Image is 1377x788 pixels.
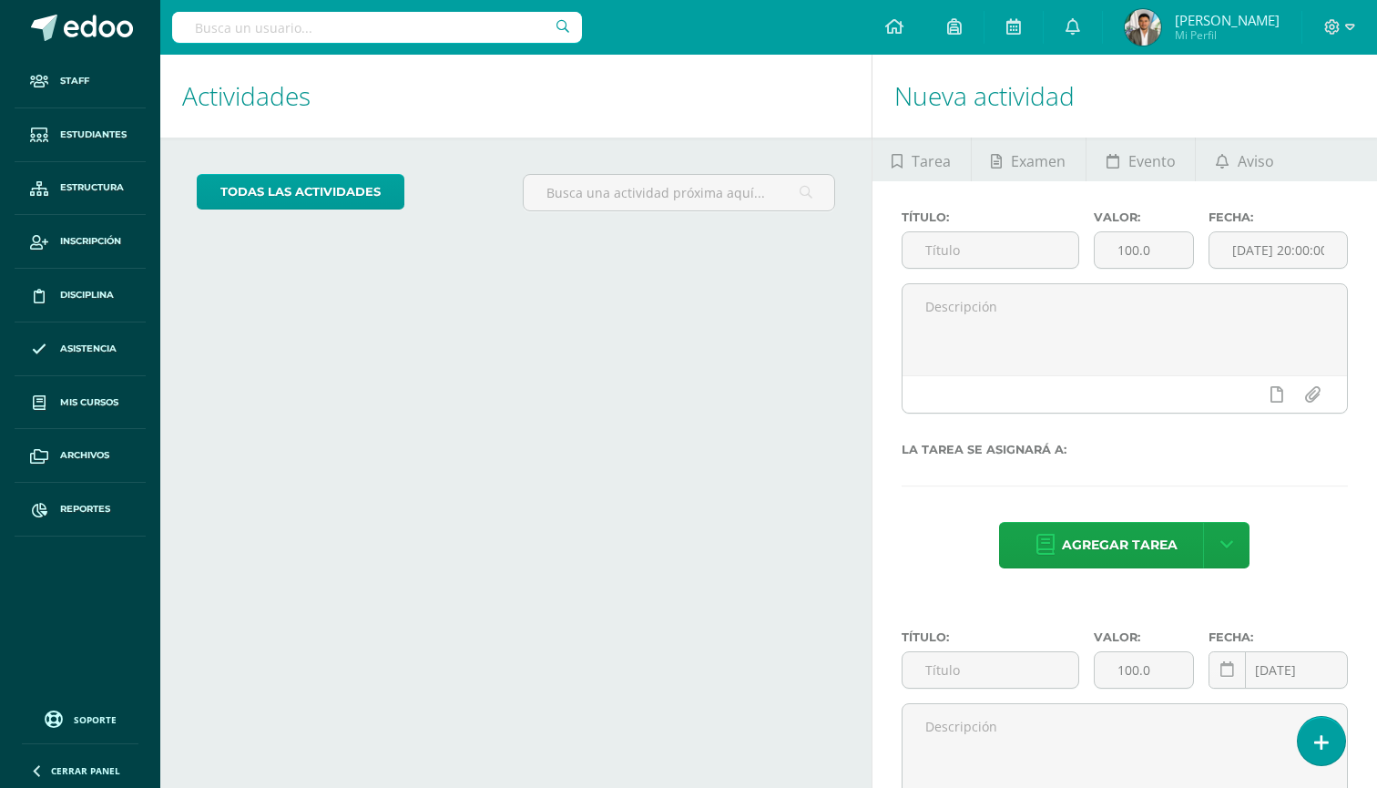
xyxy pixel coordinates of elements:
[1209,210,1348,224] label: Fecha:
[902,443,1348,456] label: La tarea se asignará a:
[902,630,1079,644] label: Título:
[524,175,833,210] input: Busca una actividad próxima aquí...
[1209,630,1348,644] label: Fecha:
[1011,139,1066,183] span: Examen
[15,483,146,537] a: Reportes
[1094,210,1195,224] label: Valor:
[15,108,146,162] a: Estudiantes
[15,269,146,322] a: Disciplina
[894,55,1355,138] h1: Nueva actividad
[60,288,114,302] span: Disciplina
[60,234,121,249] span: Inscripción
[182,55,850,138] h1: Actividades
[872,138,971,181] a: Tarea
[60,180,124,195] span: Estructura
[15,215,146,269] a: Inscripción
[60,502,110,517] span: Reportes
[1175,27,1280,43] span: Mi Perfil
[60,395,118,410] span: Mis cursos
[15,162,146,216] a: Estructura
[60,74,89,88] span: Staff
[197,174,404,210] a: todas las Actividades
[60,342,117,356] span: Asistencia
[15,376,146,430] a: Mis cursos
[1095,232,1194,268] input: Puntos máximos
[60,448,109,463] span: Archivos
[51,764,120,777] span: Cerrar panel
[172,12,582,43] input: Busca un usuario...
[1094,630,1195,644] label: Valor:
[1086,138,1195,181] a: Evento
[972,138,1086,181] a: Examen
[1062,523,1178,568] span: Agregar tarea
[15,429,146,483] a: Archivos
[1175,11,1280,29] span: [PERSON_NAME]
[1125,9,1161,46] img: 341803f27e08dd26eb2f05462dd2ab6d.png
[15,322,146,376] a: Asistencia
[1128,139,1176,183] span: Evento
[74,713,117,726] span: Soporte
[1238,139,1274,183] span: Aviso
[60,128,127,142] span: Estudiantes
[912,139,951,183] span: Tarea
[902,210,1079,224] label: Título:
[903,652,1078,688] input: Título
[903,232,1078,268] input: Título
[1095,652,1194,688] input: Puntos máximos
[1209,652,1347,688] input: Fecha de entrega
[1209,232,1347,268] input: Fecha de entrega
[22,706,138,731] a: Soporte
[1196,138,1293,181] a: Aviso
[15,55,146,108] a: Staff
